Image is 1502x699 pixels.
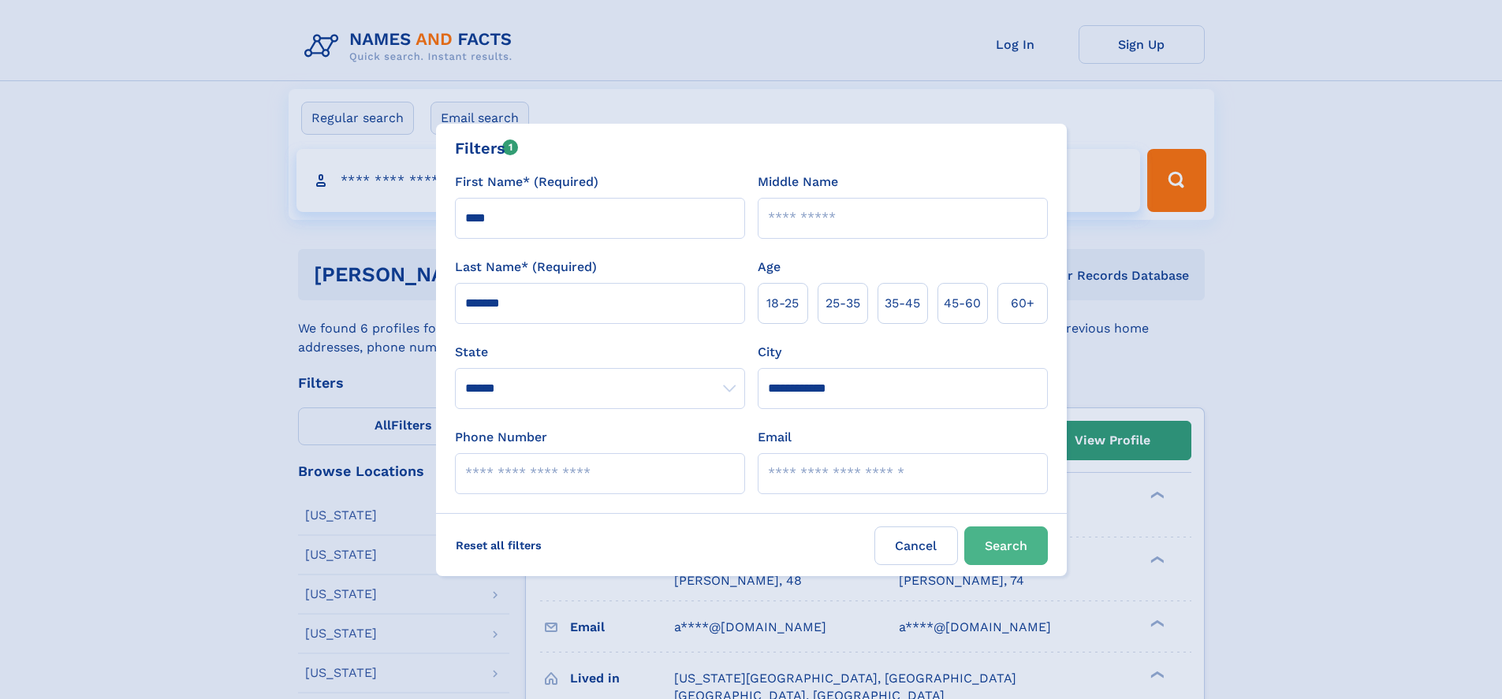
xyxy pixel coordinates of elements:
label: Reset all filters [445,526,552,564]
button: Search [964,526,1048,565]
label: Cancel [874,526,958,565]
span: 18‑25 [766,294,799,313]
span: 60+ [1011,294,1034,313]
label: Phone Number [455,428,547,447]
span: 45‑60 [944,294,981,313]
span: 25‑35 [826,294,860,313]
label: First Name* (Required) [455,173,598,191]
label: Age [758,258,781,277]
div: Filters [455,136,519,160]
span: 35‑45 [885,294,920,313]
label: State [455,343,745,362]
label: Email [758,428,792,447]
label: Last Name* (Required) [455,258,597,277]
label: Middle Name [758,173,838,191]
label: City [758,343,781,362]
